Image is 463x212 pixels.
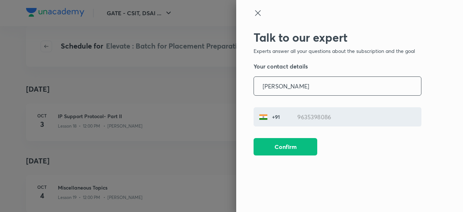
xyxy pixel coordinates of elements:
[254,47,421,55] p: Experts answer all your questions about the subscription and the goal
[254,138,317,155] button: Confirm
[268,113,283,121] p: +91
[254,30,421,44] h2: Talk to our expert
[254,77,421,95] input: Enter your name
[254,62,421,71] h5: Your contact details
[289,108,421,126] input: Enter your mobile number
[259,113,268,121] img: India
